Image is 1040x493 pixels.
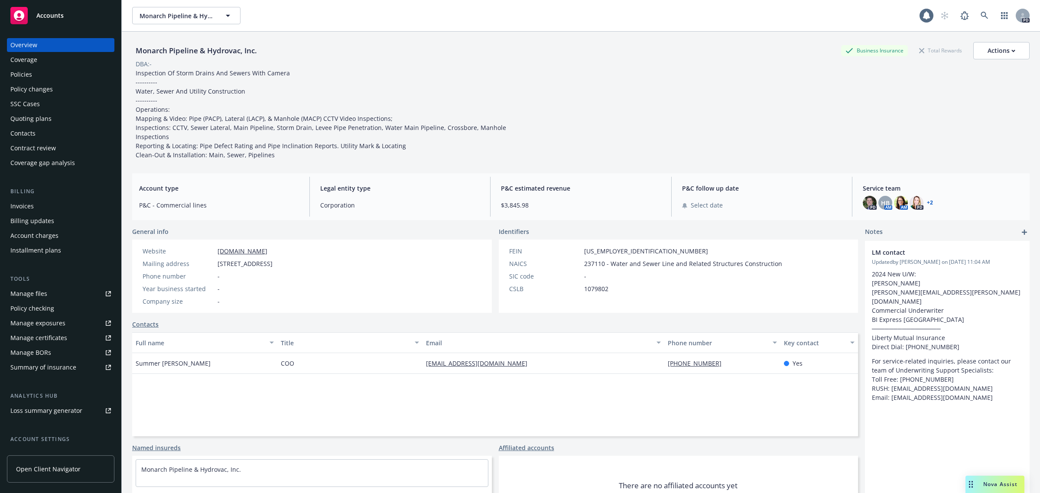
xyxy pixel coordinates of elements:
span: - [218,297,220,306]
button: Title [277,332,422,353]
img: photo [894,196,908,210]
a: Accounts [7,3,114,28]
a: [EMAIL_ADDRESS][DOMAIN_NAME] [426,359,534,367]
div: Billing updates [10,214,54,228]
div: Actions [988,42,1015,59]
a: Policy changes [7,82,114,96]
div: Manage exposures [10,316,65,330]
span: - [584,272,586,281]
span: P&C estimated revenue [501,184,661,193]
span: Service team [863,184,1023,193]
a: +2 [927,200,933,205]
div: Business Insurance [841,45,908,56]
div: Email [426,338,651,347]
span: Nova Assist [983,480,1017,488]
span: Inspection Of Storm Drains And Sewers With Camera ---------- Water, Sewer And Utility Constructio... [136,69,508,159]
div: Company size [143,297,214,306]
a: Manage files [7,287,114,301]
a: [DOMAIN_NAME] [218,247,267,255]
a: Manage exposures [7,316,114,330]
a: Affiliated accounts [499,443,554,452]
span: Legal entity type [320,184,480,193]
a: Search [976,7,993,24]
div: Title [281,338,409,347]
span: Identifiers [499,227,529,236]
div: Account charges [10,229,58,243]
span: Notes [865,227,883,237]
span: 1079802 [584,284,608,293]
a: Summary of insurance [7,360,114,374]
span: - [218,272,220,281]
div: Account settings [7,435,114,444]
div: LM contactUpdatedby [PERSON_NAME] on [DATE] 11:04 AM2024 New U/W: [PERSON_NAME] [PERSON_NAME][EMA... [865,241,1030,409]
span: P&C - Commercial lines [139,201,299,210]
button: Full name [132,332,277,353]
a: Contacts [132,320,159,329]
div: Service team [10,447,48,461]
span: Monarch Pipeline & Hydrovac, Inc. [140,11,214,20]
div: Manage files [10,287,47,301]
div: DBA: - [136,59,152,68]
div: Loss summary generator [10,404,82,418]
span: - [218,284,220,293]
span: LM contact [872,248,1000,257]
a: [PHONE_NUMBER] [668,359,728,367]
div: Summary of insurance [10,360,76,374]
a: Contacts [7,126,114,140]
div: Mailing address [143,259,214,268]
button: Monarch Pipeline & Hydrovac, Inc. [132,7,240,24]
button: Nova Assist [965,476,1024,493]
a: Quoting plans [7,112,114,126]
div: Manage BORs [10,346,51,360]
span: There are no affiliated accounts yet [619,480,738,491]
a: Invoices [7,199,114,213]
a: Installment plans [7,243,114,257]
span: [US_EMPLOYER_IDENTIFICATION_NUMBER] [584,246,708,256]
button: Key contact [780,332,858,353]
span: [STREET_ADDRESS] [218,259,273,268]
a: Contract review [7,141,114,155]
a: Billing updates [7,214,114,228]
span: HB [881,198,890,208]
div: Coverage gap analysis [10,156,75,170]
p: For service-related inquiries, please contact our team of Underwriting Support Specialists: Toll ... [872,357,1023,402]
span: Open Client Navigator [16,464,81,474]
a: Loss summary generator [7,404,114,418]
a: add [1019,227,1030,237]
span: Summer [PERSON_NAME] [136,359,211,368]
span: COO [281,359,294,368]
span: Account type [139,184,299,193]
div: Invoices [10,199,34,213]
div: Quoting plans [10,112,52,126]
a: Policy checking [7,302,114,315]
div: Contacts [10,126,36,140]
div: Total Rewards [915,45,966,56]
div: Website [143,246,214,256]
div: Policies [10,68,32,81]
div: FEIN [509,246,581,256]
img: photo [863,196,877,210]
a: Overview [7,38,114,52]
div: Policy checking [10,302,54,315]
div: Tools [7,275,114,283]
div: SIC code [509,272,581,281]
a: Coverage [7,53,114,67]
div: Coverage [10,53,37,67]
span: Select date [691,201,723,210]
a: Account charges [7,229,114,243]
a: Monarch Pipeline & Hydrovac, Inc. [141,465,241,474]
div: Monarch Pipeline & Hydrovac, Inc. [132,45,260,56]
div: Policy changes [10,82,53,96]
a: Service team [7,447,114,461]
span: Accounts [36,12,64,19]
span: Corporation [320,201,480,210]
div: CSLB [509,284,581,293]
span: $3,845.98 [501,201,661,210]
a: Manage certificates [7,331,114,345]
div: Analytics hub [7,392,114,400]
button: Phone number [664,332,780,353]
a: Coverage gap analysis [7,156,114,170]
span: General info [132,227,169,236]
div: Full name [136,338,264,347]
